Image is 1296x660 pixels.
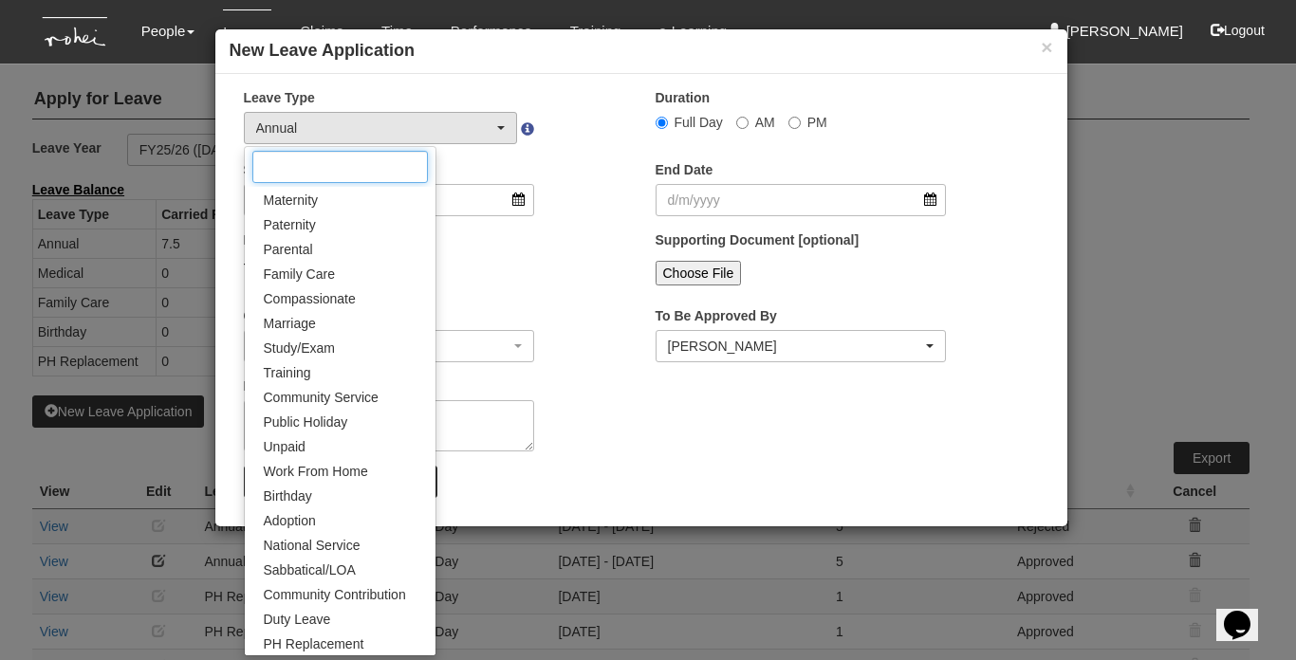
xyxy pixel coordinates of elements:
[264,388,379,407] span: Community Service
[264,585,406,604] span: Community Contribution
[252,151,428,183] input: Search
[675,115,723,130] span: Full Day
[807,115,827,130] span: PM
[264,314,316,333] span: Marriage
[264,289,356,308] span: Compassionate
[264,412,348,431] span: Public Holiday
[264,240,313,259] span: Parental
[264,215,316,234] span: Paternity
[264,363,311,382] span: Training
[264,511,316,530] span: Adoption
[656,330,947,362] button: Aline Eustaquio Low
[264,462,368,481] span: Work From Home
[668,337,923,356] div: [PERSON_NAME]
[264,560,356,579] span: Sabbatical/LOA
[656,160,713,179] label: End Date
[264,486,312,505] span: Birthday
[264,265,335,284] span: Family Care
[264,634,364,653] span: PH Replacement
[656,88,711,107] label: Duration
[264,610,331,629] span: Duty Leave
[264,437,305,456] span: Unpaid
[755,115,775,130] span: AM
[256,119,494,137] div: Annual
[656,261,742,285] input: Choose File
[244,112,518,144] button: Annual
[264,339,335,357] span: Study/Exam
[1041,37,1052,57] button: ×
[230,41,415,60] b: New Leave Application
[656,184,947,216] input: d/m/yyyy
[264,191,319,210] span: Maternity
[264,536,361,555] span: National Service
[244,88,315,107] label: Leave Type
[656,230,860,249] label: Supporting Document [optional]
[1216,584,1277,641] iframe: chat widget
[656,306,777,325] label: To Be Approved By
